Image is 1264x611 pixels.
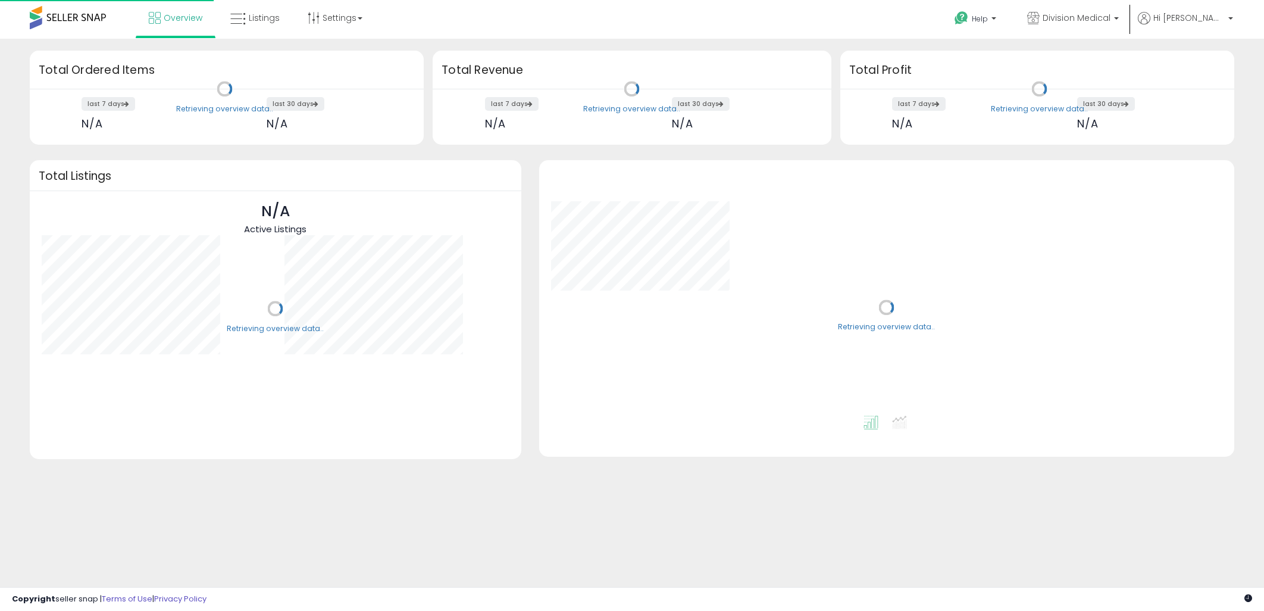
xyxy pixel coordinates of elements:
span: Overview [164,12,202,24]
span: Listings [249,12,280,24]
span: Help [972,14,988,24]
span: Hi [PERSON_NAME] [1153,12,1225,24]
a: Help [945,2,1008,39]
div: Retrieving overview data.. [176,104,273,114]
div: Retrieving overview data.. [838,322,935,333]
a: Hi [PERSON_NAME] [1138,12,1233,39]
span: Division Medical [1043,12,1110,24]
div: Retrieving overview data.. [227,323,324,334]
div: Retrieving overview data.. [991,104,1088,114]
div: Retrieving overview data.. [583,104,680,114]
i: Get Help [954,11,969,26]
